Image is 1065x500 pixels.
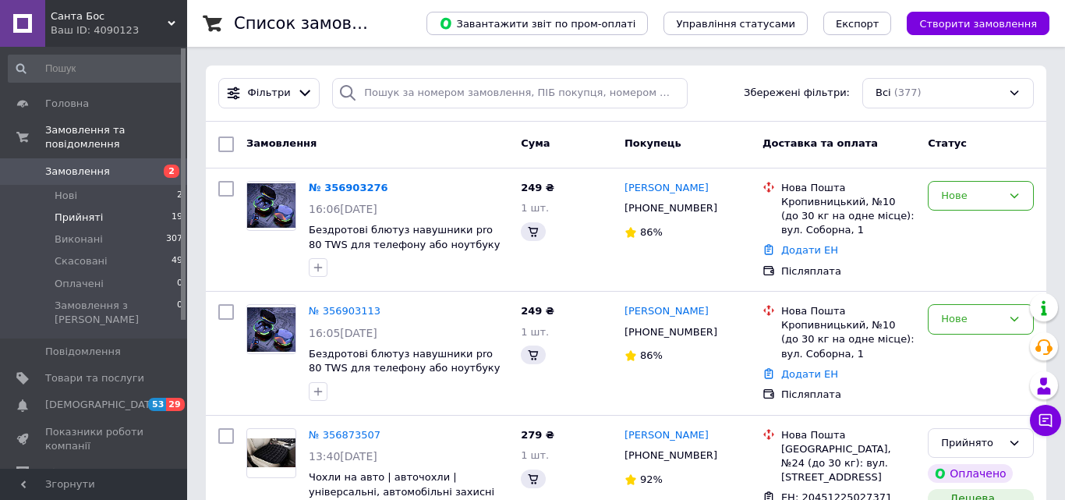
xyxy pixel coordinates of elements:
[8,55,184,83] input: Пошук
[51,23,187,37] div: Ваш ID: 4090123
[640,226,663,238] span: 86%
[55,277,104,291] span: Оплачені
[781,244,838,256] a: Додати ЕН
[919,18,1037,30] span: Створити замовлення
[45,371,144,385] span: Товари та послуги
[164,165,179,178] span: 2
[55,189,77,203] span: Нові
[177,299,182,327] span: 0
[928,464,1012,483] div: Оплачено
[426,12,648,35] button: Завантажити звіт по пром-оплаті
[781,368,838,380] a: Додати ЕН
[781,181,915,195] div: Нова Пошта
[45,165,110,179] span: Замовлення
[309,348,500,403] a: Бездротові блютуз навушники pro 80 TWS для телефону або ноутбуку з мікрофоном і сенсорним керуванням
[876,86,891,101] span: Всі
[55,211,103,225] span: Прийняті
[166,232,182,246] span: 307
[836,18,879,30] span: Експорт
[177,189,182,203] span: 2
[781,318,915,361] div: Кропивницький, №10 (до 30 кг на одне місце): вул. Соборна, 1
[247,307,295,352] img: Фото товару
[624,181,709,196] a: [PERSON_NAME]
[45,97,89,111] span: Головна
[521,449,549,461] span: 1 шт.
[521,429,554,441] span: 279 ₴
[928,137,967,149] span: Статус
[309,429,380,441] a: № 356873507
[521,202,549,214] span: 1 шт.
[521,182,554,193] span: 249 ₴
[744,86,850,101] span: Збережені фільтри:
[781,442,915,485] div: [GEOGRAPHIC_DATA], №24 (до 30 кг): вул. [STREET_ADDRESS]
[521,326,549,338] span: 1 шт.
[621,198,720,218] div: [PHONE_NUMBER]
[332,78,688,108] input: Пошук за номером замовлення, ПІБ покупця, номером телефону, Email, номером накладної
[624,137,681,149] span: Покупець
[624,428,709,443] a: [PERSON_NAME]
[941,435,1002,452] div: Прийнято
[521,137,550,149] span: Cума
[439,16,635,30] span: Завантажити звіт по пром-оплаті
[246,181,296,231] a: Фото товару
[45,123,187,151] span: Замовлення та повідомлення
[177,277,182,291] span: 0
[309,327,377,339] span: 16:05[DATE]
[172,254,182,268] span: 49
[640,473,663,485] span: 92%
[45,425,144,453] span: Показники роботи компанії
[781,388,915,402] div: Післяплата
[941,188,1002,204] div: Нове
[247,438,295,467] img: Фото товару
[762,137,878,149] span: Доставка та оплата
[823,12,892,35] button: Експорт
[246,304,296,354] a: Фото товару
[781,304,915,318] div: Нова Пошта
[640,349,663,361] span: 86%
[309,305,380,317] a: № 356903113
[521,305,554,317] span: 249 ₴
[247,183,295,228] img: Фото товару
[624,304,709,319] a: [PERSON_NAME]
[55,232,103,246] span: Виконані
[676,18,795,30] span: Управління статусами
[45,466,86,480] span: Відгуки
[51,9,168,23] span: Санта Бос
[781,428,915,442] div: Нова Пошта
[663,12,808,35] button: Управління статусами
[55,254,108,268] span: Скасовані
[246,428,296,478] a: Фото товару
[894,87,922,98] span: (377)
[781,264,915,278] div: Післяплата
[621,322,720,342] div: [PHONE_NUMBER]
[891,17,1049,29] a: Створити замовлення
[907,12,1049,35] button: Створити замовлення
[45,345,121,359] span: Повідомлення
[166,398,184,411] span: 29
[246,137,317,149] span: Замовлення
[1030,405,1061,436] button: Чат з покупцем
[941,311,1002,328] div: Нове
[45,398,161,412] span: [DEMOGRAPHIC_DATA]
[621,445,720,466] div: [PHONE_NUMBER]
[55,299,177,327] span: Замовлення з [PERSON_NAME]
[234,14,392,33] h1: Список замовлень
[309,203,377,215] span: 16:06[DATE]
[309,450,377,463] span: 13:40[DATE]
[309,224,500,279] a: Бездротові блютуз навушники pro 80 TWS для телефону або ноутбуку з мікрофоном і сенсорним керуванням
[172,211,182,225] span: 19
[248,86,291,101] span: Фільтри
[148,398,166,411] span: 53
[309,182,388,193] a: № 356903276
[781,195,915,238] div: Кропивницький, №10 (до 30 кг на одне місце): вул. Соборна, 1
